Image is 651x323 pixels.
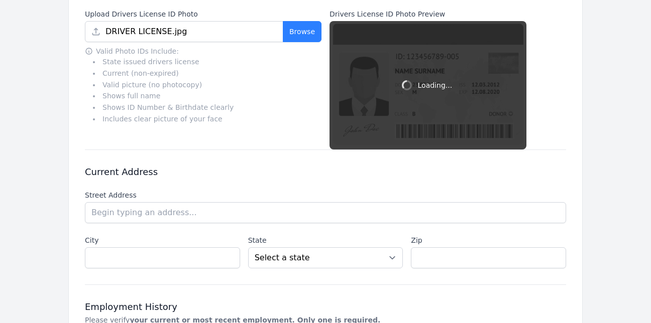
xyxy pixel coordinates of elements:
[93,56,321,68] li: State issued drivers license
[330,9,566,19] label: Drivers License ID Photo Preview
[85,235,240,245] label: City
[85,166,566,178] h3: Current Address
[411,235,566,245] label: Zip
[85,9,321,19] label: Upload Drivers License ID Photo
[93,68,321,79] li: Current (non-expired)
[283,21,321,42] button: Browse
[85,190,566,200] label: Street Address
[96,46,179,56] span: Valid Photo IDs Include:
[248,235,403,245] label: State
[85,202,566,223] input: Begin typing an address...
[93,113,321,125] li: Includes clear picture of your face
[93,90,321,102] li: Shows full name
[330,21,526,149] div: Loading...
[93,79,321,91] li: Valid picture (no photocopy)
[93,102,321,113] li: Shows ID Number & Birthdate clearly
[85,301,566,313] h3: Employment History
